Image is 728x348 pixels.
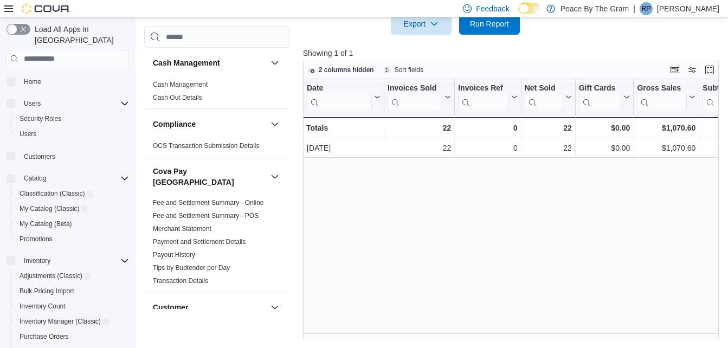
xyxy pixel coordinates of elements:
[24,174,46,183] span: Catalog
[153,302,266,313] button: Customer
[15,202,92,215] a: My Catalog (Classic)
[15,112,66,125] a: Security Roles
[20,75,46,88] a: Home
[388,83,442,111] div: Invoices Sold
[15,233,57,246] a: Promotions
[20,272,91,280] span: Adjustments (Classic)
[578,83,630,111] button: Gift Cards
[144,78,290,108] div: Cash Management
[20,332,69,341] span: Purchase Orders
[524,83,563,111] div: Net Sold
[668,63,681,76] button: Keyboard shortcuts
[20,204,88,213] span: My Catalog (Classic)
[637,83,695,111] button: Gross Sales
[657,2,719,15] p: [PERSON_NAME]
[268,56,281,69] button: Cash Management
[15,269,129,282] span: Adjustments (Classic)
[458,83,508,111] div: Invoices Ref
[15,300,70,313] a: Inventory Count
[11,231,133,247] button: Promotions
[20,97,45,110] button: Users
[268,170,281,183] button: Cova Pay [GEOGRAPHIC_DATA]
[578,121,630,134] div: $0.00
[153,277,208,285] a: Transaction Details
[395,66,423,74] span: Sort fields
[20,97,129,110] span: Users
[153,80,208,89] span: Cash Management
[637,121,695,134] div: $1,070.60
[11,111,133,126] button: Security Roles
[11,126,133,141] button: Users
[388,121,451,134] div: 22
[20,172,129,185] span: Catalog
[153,199,264,207] a: Fee and Settlement Summary - Online
[268,118,281,131] button: Compliance
[518,14,519,15] span: Dark Mode
[20,254,55,267] button: Inventory
[15,285,129,298] span: Bulk Pricing Import
[11,186,133,201] a: Classification (Classic)
[20,114,61,123] span: Security Roles
[306,121,381,134] div: Totals
[518,3,541,14] input: Dark Mode
[153,224,211,233] span: Merchant Statement
[397,13,445,35] span: Export
[11,314,133,329] a: Inventory Manager (Classic)
[388,141,451,154] div: 22
[642,2,651,15] span: RP
[703,63,716,76] button: Enter fullscreen
[578,83,621,111] div: Gift Card Sales
[153,119,266,130] button: Compliance
[24,256,50,265] span: Inventory
[20,302,66,311] span: Inventory Count
[20,172,50,185] button: Catalog
[307,83,381,111] button: Date
[11,201,133,216] a: My Catalog (Classic)
[153,212,259,220] a: Fee and Settlement Summary - POS
[307,83,372,94] div: Date
[153,238,246,246] a: Payment and Settlement Details
[153,57,266,68] button: Cash Management
[20,150,60,163] a: Customers
[268,301,281,314] button: Customer
[153,141,260,150] span: OCS Transaction Submission Details
[2,171,133,186] button: Catalog
[153,81,208,88] a: Cash Management
[640,2,653,15] div: Rob Pranger
[637,83,687,111] div: Gross Sales
[20,287,74,295] span: Bulk Pricing Import
[153,119,196,130] h3: Compliance
[20,220,72,228] span: My Catalog (Beta)
[15,187,98,200] a: Classification (Classic)
[153,211,259,220] span: Fee and Settlement Summary - POS
[153,57,220,68] h3: Cash Management
[15,217,129,230] span: My Catalog (Beta)
[153,264,230,272] a: Tips by Budtender per Day
[24,99,41,108] span: Users
[11,268,133,283] a: Adjustments (Classic)
[579,141,630,154] div: $0.00
[15,112,129,125] span: Security Roles
[11,329,133,344] button: Purchase Orders
[303,48,723,59] p: Showing 1 of 1
[388,83,442,94] div: Invoices Sold
[153,198,264,207] span: Fee and Settlement Summary - Online
[458,121,517,134] div: 0
[153,166,266,188] button: Cova Pay [GEOGRAPHIC_DATA]
[20,130,36,138] span: Users
[15,300,129,313] span: Inventory Count
[391,13,452,35] button: Export
[379,63,428,76] button: Sort fields
[15,202,129,215] span: My Catalog (Classic)
[524,83,563,94] div: Net Sold
[20,254,129,267] span: Inventory
[20,75,129,88] span: Home
[476,3,509,14] span: Feedback
[153,93,202,102] span: Cash Out Details
[524,121,571,134] div: 22
[15,269,95,282] a: Adjustments (Classic)
[20,317,109,326] span: Inventory Manager (Classic)
[15,285,79,298] a: Bulk Pricing Import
